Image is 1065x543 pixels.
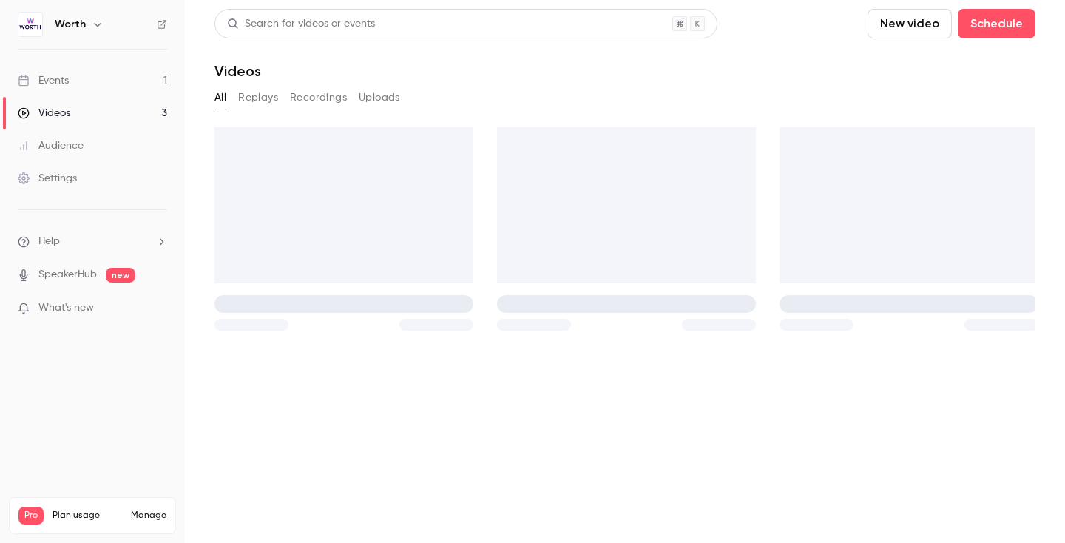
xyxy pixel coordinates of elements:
div: Videos [18,106,70,121]
div: Audience [18,138,84,153]
div: Events [18,73,69,88]
h1: Videos [214,62,261,80]
iframe: Noticeable Trigger [149,302,167,315]
span: Pro [18,507,44,525]
button: Recordings [290,86,347,109]
div: Search for videos or events [227,16,375,32]
h6: Worth [55,17,86,32]
span: Help [38,234,60,249]
span: new [106,268,135,283]
span: Plan usage [53,510,122,522]
section: Videos [214,9,1035,534]
button: Replays [238,86,278,109]
div: Settings [18,171,77,186]
button: Schedule [958,9,1035,38]
li: help-dropdown-opener [18,234,167,249]
a: SpeakerHub [38,267,97,283]
img: Worth [18,13,42,36]
button: Uploads [359,86,400,109]
span: What's new [38,300,94,316]
a: Manage [131,510,166,522]
button: All [214,86,226,109]
button: New video [868,9,952,38]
